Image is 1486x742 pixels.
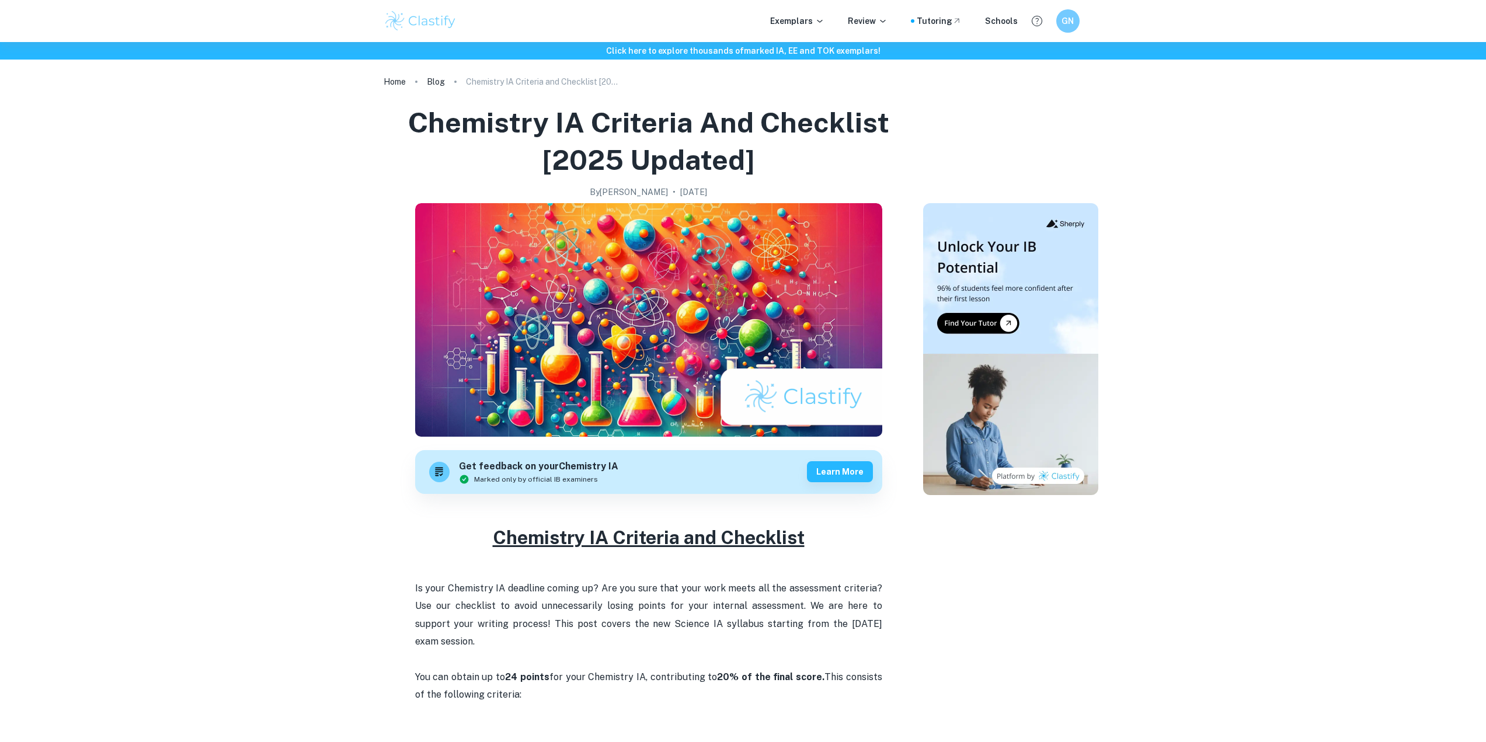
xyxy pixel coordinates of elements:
a: Home [384,74,406,90]
button: Help and Feedback [1027,11,1047,31]
a: Schools [985,15,1018,27]
p: You can obtain up to for your Chemistry IA, contributing to This consists of the following criteria: [415,580,882,722]
button: Learn more [807,461,873,482]
button: GN [1056,9,1080,33]
h6: Click here to explore thousands of marked IA, EE and TOK exemplars ! [2,44,1484,57]
a: Get feedback on yourChemistry IAMarked only by official IB examinersLearn more [415,450,882,494]
img: Thumbnail [923,203,1098,495]
p: • [673,186,676,198]
span: Marked only by official IB examiners [474,474,598,485]
h2: By [PERSON_NAME] [590,186,668,198]
h6: GN [1061,15,1074,27]
h2: [DATE] [680,186,707,198]
strong: 20% of the final score. [717,671,824,682]
u: Chemistry IA Criteria and Checklist [493,527,805,548]
a: Tutoring [917,15,962,27]
p: Review [848,15,888,27]
img: Clastify logo [384,9,458,33]
strong: 24 points [505,671,549,682]
h1: Chemistry IA Criteria and Checklist [2025 updated] [388,104,909,179]
img: Chemistry IA Criteria and Checklist [2025 updated] cover image [415,203,882,437]
p: Chemistry IA Criteria and Checklist [2025 updated] [466,75,618,88]
span: Is your Chemistry IA deadline coming up? Are you sure that your work meets all the assessment cri... [415,583,885,647]
a: Blog [427,74,445,90]
h6: Get feedback on your Chemistry IA [459,459,618,474]
p: Exemplars [770,15,824,27]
